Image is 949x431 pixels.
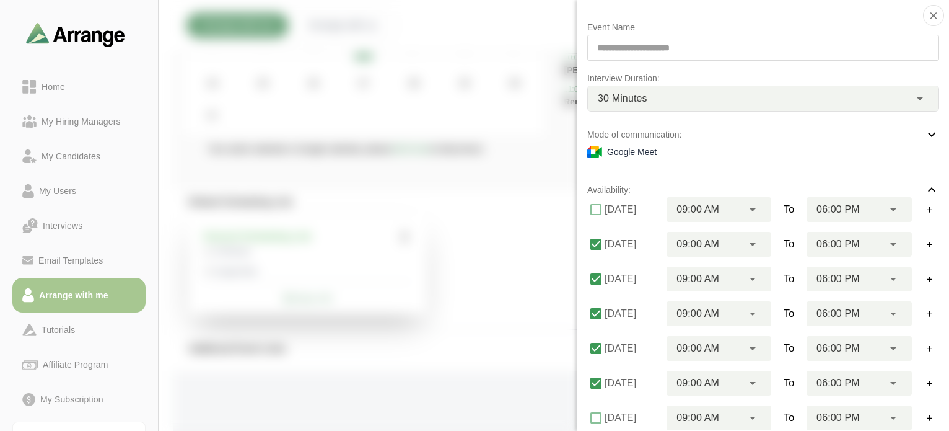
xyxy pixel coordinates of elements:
a: My Hiring Managers [12,104,146,139]
label: [DATE] [605,371,659,396]
span: To [784,306,794,321]
div: My Hiring Managers [37,114,126,129]
div: Affiliate Program [38,357,113,372]
div: Interviews [38,218,87,233]
span: 06:00 PM [816,410,860,426]
div: Email Templates [33,253,108,268]
span: 06:00 PM [816,340,860,357]
span: To [784,272,794,287]
label: [DATE] [605,197,659,222]
a: My Subscription [12,382,146,417]
div: My Subscription [35,392,108,407]
label: [DATE] [605,267,659,291]
div: Tutorials [37,322,80,337]
a: Interviews [12,208,146,243]
a: My Users [12,174,146,208]
p: Event Name [587,20,939,35]
span: 09:00 AM [676,271,719,287]
a: Email Templates [12,243,146,278]
span: 30 Minutes [598,91,647,107]
a: Tutorials [12,313,146,347]
div: Home [37,79,70,94]
img: Meeting Mode Icon [587,144,602,159]
div: My Users [34,184,81,198]
a: Arrange with me [12,278,146,313]
span: 09:00 AM [676,410,719,426]
span: 09:00 AM [676,306,719,322]
a: My Candidates [12,139,146,174]
span: 06:00 PM [816,375,860,391]
span: 09:00 AM [676,340,719,357]
span: 09:00 AM [676,375,719,391]
a: Affiliate Program [12,347,146,382]
a: Home [12,69,146,104]
p: Availability: [587,182,631,197]
div: Arrange with me [34,288,113,303]
span: 09:00 AM [676,202,719,218]
span: 06:00 PM [816,306,860,322]
span: To [784,341,794,356]
p: Interview Duration: [587,71,939,86]
label: [DATE] [605,232,659,257]
label: [DATE] [605,406,659,430]
span: To [784,202,794,217]
label: [DATE] [605,301,659,326]
span: 06:00 PM [816,271,860,287]
label: [DATE] [605,336,659,361]
span: 06:00 PM [816,202,860,218]
span: To [784,376,794,391]
p: Mode of communication: [587,127,682,142]
span: 06:00 PM [816,236,860,252]
span: 09:00 AM [676,236,719,252]
div: My Candidates [37,149,105,164]
span: To [784,237,794,252]
img: arrangeai-name-small-logo.4d2b8aee.svg [26,22,125,47]
div: Google Meet [587,144,939,159]
span: To [784,411,794,425]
